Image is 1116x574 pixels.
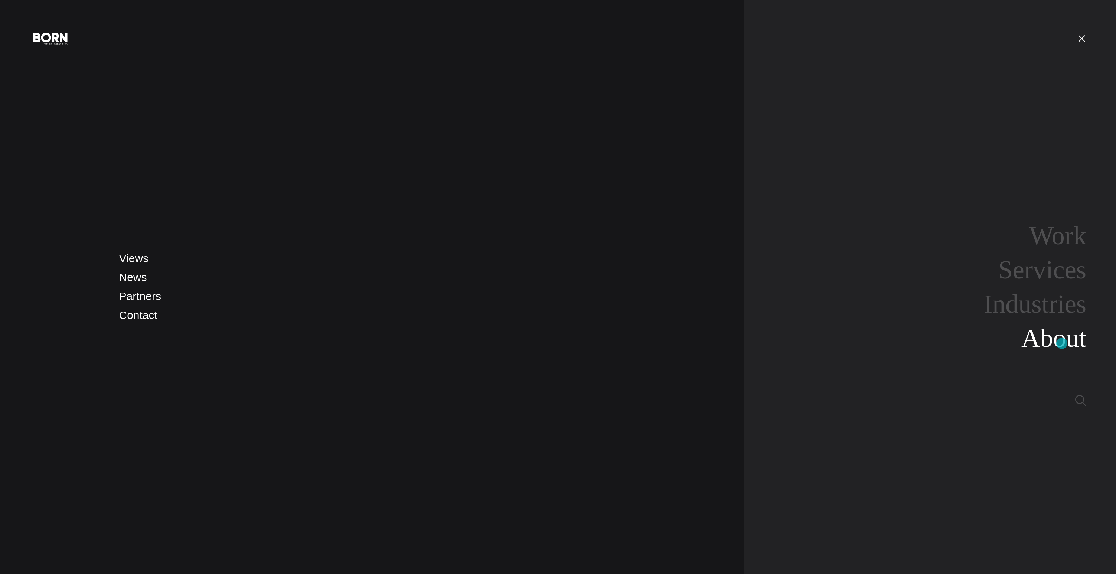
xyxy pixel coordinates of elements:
button: Open [1073,30,1091,46]
img: Search [1075,395,1086,406]
a: News [119,271,147,283]
a: Contact [119,309,157,321]
a: Work [1029,221,1086,250]
a: About [1021,324,1086,352]
a: Partners [119,290,161,302]
a: Services [998,255,1086,284]
a: Views [119,252,149,264]
a: Industries [984,290,1086,318]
